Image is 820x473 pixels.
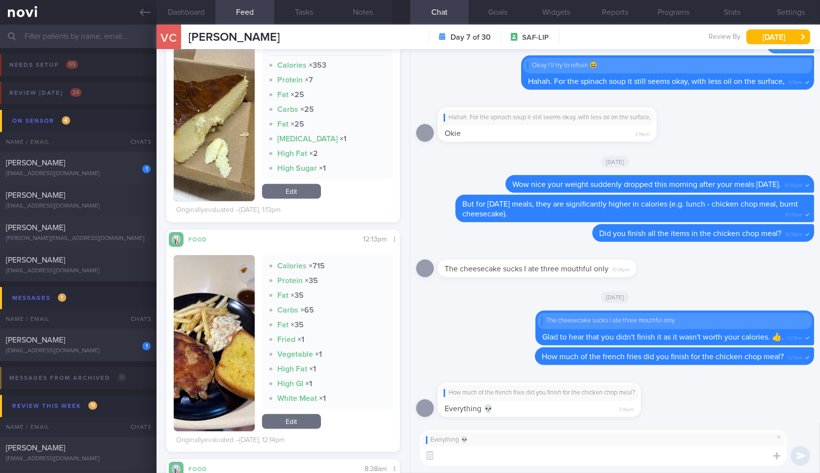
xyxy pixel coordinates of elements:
div: The cheesecake sucks I ate three mouthful only [541,317,808,325]
span: [PERSON_NAME] [6,256,65,264]
div: Originally evaluated – [DATE], 1:13pm [176,206,281,215]
strong: × 35 [291,291,304,299]
span: 9:14pm [635,129,650,138]
div: [EMAIL_ADDRESS][DOMAIN_NAME] [6,203,151,210]
strong: × 1 [315,350,322,358]
div: Food [184,235,223,243]
span: [PERSON_NAME] [6,444,65,452]
div: Everything 💀 [426,436,781,444]
span: 9:11pm [789,77,802,86]
span: 0 [118,373,126,382]
strong: Fat [277,120,289,128]
div: 1 [142,165,151,173]
div: How much of the french fries did you finish for the chicken chop meal? [444,389,635,397]
strong: Protein [277,277,303,285]
span: [PERSON_NAME] [6,336,65,344]
span: 10:34pm [612,264,630,273]
span: 1 [58,293,66,302]
span: SAF-LIP [522,33,549,43]
div: 1 [142,342,151,350]
div: Food [184,464,223,473]
strong: Fat [277,321,289,329]
span: [PERSON_NAME] [6,191,65,199]
strong: Fat [277,291,289,299]
div: Okay I’ll try to refrain 😆 [527,62,808,70]
strong: × 2 [309,150,318,158]
div: [EMAIL_ADDRESS][DOMAIN_NAME] [6,170,151,178]
span: 10:33pm [785,229,802,238]
strong: Day 7 of 30 [450,32,491,42]
span: 1:27pm [788,332,802,342]
strong: Carbs [277,306,298,314]
span: Okie [445,130,461,137]
span: Hahah. For the spinach soup it still seems okay, with less oil on the surface, [528,78,785,85]
span: The cheesecake sucks I ate three mouthful only [445,265,608,273]
div: Chats [117,309,157,329]
div: Needs setup [7,58,80,72]
strong: High Fat [277,150,307,158]
span: [PERSON_NAME] [6,159,65,167]
button: [DATE] [746,29,810,44]
span: Glad to hear that you didn't finish it as it wasn't worth your calories. 👍. [542,333,784,341]
span: 8:38am [365,466,387,473]
div: [PERSON_NAME][EMAIL_ADDRESS][DOMAIN_NAME] [6,235,151,242]
strong: × 25 [300,105,314,113]
div: Chats [117,417,157,437]
div: Review this week [10,399,100,413]
strong: × 1 [319,164,326,172]
span: Wow nice your weight suddenly dropped this morning after your meals [DATE]. [512,181,781,188]
div: Review [DATE] [7,86,84,100]
strong: × 1 [297,336,304,343]
strong: × 25 [291,91,304,99]
span: But for [DATE] meals, they are significantly higher in calories (e.g. lunch - chicken chop meal, ... [462,200,798,218]
strong: × 1 [309,365,316,373]
span: 12:13pm [364,236,387,243]
div: Messages [10,291,69,305]
strong: × 1 [340,135,346,143]
div: Hahah. For the spinach soup it still seems okay, with less oil on the surface, [444,114,651,122]
strong: × 1 [319,394,326,402]
strong: Carbs [277,105,298,113]
div: VC [151,19,187,56]
span: Review By [709,33,741,42]
div: [EMAIL_ADDRESS][DOMAIN_NAME] [6,347,151,355]
div: Messages from Archived [7,371,129,385]
span: [DATE] [601,156,629,168]
span: [PERSON_NAME] [6,224,65,232]
strong: Calories [277,61,307,69]
strong: White Meat [277,394,317,402]
img: 1 slice burnt cheesecake [174,32,254,201]
strong: High Sugar [277,164,317,172]
strong: High GI [277,380,303,388]
strong: × 715 [309,262,325,270]
span: How much of the french fries did you finish for the chicken chop meal? [542,353,784,361]
strong: [MEDICAL_DATA] [277,135,338,143]
span: 11 [88,401,97,410]
strong: × 1 [305,380,312,388]
a: Edit [262,184,321,199]
span: 24 [70,88,81,97]
strong: Fried [277,336,295,343]
a: Edit [262,414,321,429]
strong: × 353 [309,61,326,69]
div: On sensor [10,114,73,128]
strong: Fat [277,91,289,99]
span: 1:27pm [788,352,802,361]
span: Everything 💀 [445,405,493,413]
strong: × 35 [291,321,304,329]
strong: × 7 [305,76,313,84]
div: [EMAIL_ADDRESS][DOMAIN_NAME] [6,455,151,463]
strong: Vegetable [277,350,313,358]
strong: Protein [277,76,303,84]
div: Chats [117,132,157,152]
span: Did you finish all the items in the chicken chop meal? [599,230,781,237]
span: 2:16pm [619,404,634,413]
span: 95 [66,60,78,69]
strong: × 25 [291,120,304,128]
strong: × 35 [305,277,318,285]
span: 10:32pm [785,180,802,189]
strong: High Fat [277,365,307,373]
span: [DATE] [601,291,629,303]
span: 4 [62,116,70,125]
strong: × 65 [300,306,314,314]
